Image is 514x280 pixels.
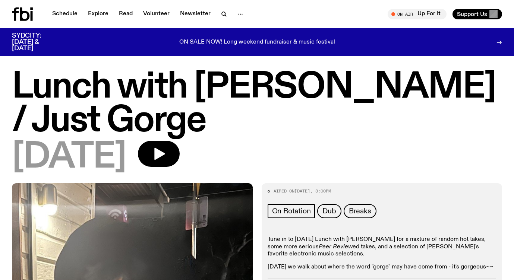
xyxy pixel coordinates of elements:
[344,204,376,218] a: Breaks
[139,9,174,19] a: Volunteer
[388,9,447,19] button: On AirUp For It
[457,11,487,17] span: Support Us
[322,207,336,215] span: Dub
[268,204,315,218] a: On Rotation
[272,207,311,215] span: On Rotation
[452,9,502,19] button: Support Us
[268,264,496,271] p: [DATE] we walk about where the word "gorge" may have come from - it's gorgeous~~
[12,33,60,52] h3: SYDCITY: [DATE] & [DATE]
[349,207,371,215] span: Breaks
[83,9,113,19] a: Explore
[12,141,126,174] span: [DATE]
[179,39,335,46] p: ON SALE NOW! Long weekend fundraiser & music festival
[319,244,353,250] em: Peer Review
[317,204,341,218] a: Dub
[268,236,496,258] p: Tune in to [DATE] Lunch with [PERSON_NAME] for a mixture of random hot takes, some more serious e...
[114,9,137,19] a: Read
[310,188,331,194] span: , 3:00pm
[294,188,310,194] span: [DATE]
[12,71,502,138] h1: Lunch with [PERSON_NAME] / Just Gorge
[48,9,82,19] a: Schedule
[274,188,294,194] span: Aired on
[176,9,215,19] a: Newsletter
